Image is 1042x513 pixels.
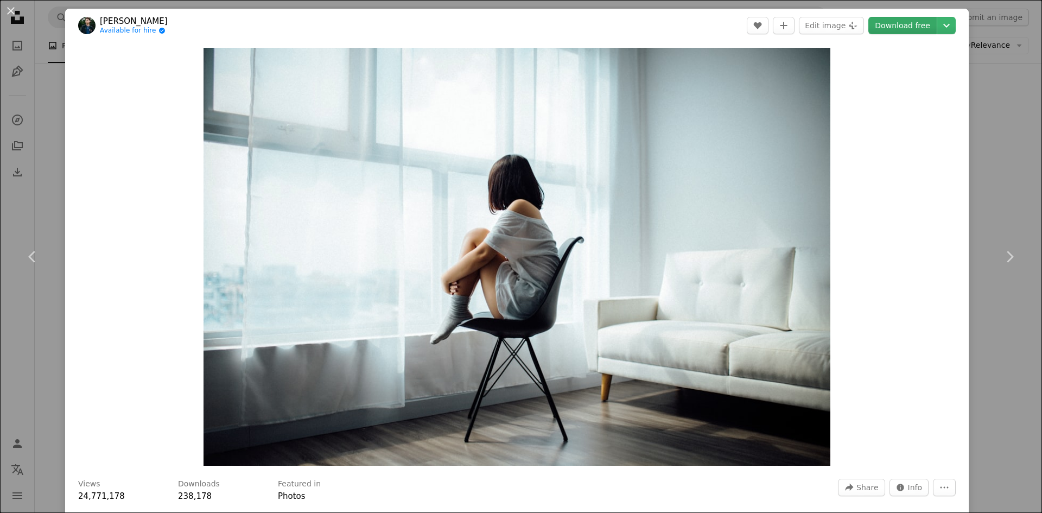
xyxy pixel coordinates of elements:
span: 24,771,178 [78,491,125,501]
a: Photos [278,491,306,501]
button: Share this image [838,479,885,496]
button: Edit image [799,17,864,34]
img: woman sitting on black chair in front of glass-panel window with white curtains [204,48,830,466]
a: Download free [868,17,937,34]
a: Available for hire [100,27,168,35]
a: Next [977,205,1042,309]
h3: Downloads [178,479,220,490]
button: More Actions [933,479,956,496]
button: Add to Collection [773,17,795,34]
h3: Featured in [278,479,321,490]
button: Zoom in on this image [204,48,830,466]
span: Share [856,479,878,496]
button: Stats about this image [889,479,929,496]
a: [PERSON_NAME] [100,16,168,27]
button: Choose download size [937,17,956,34]
span: Info [908,479,923,496]
button: Like [747,17,768,34]
img: Go to Anthony Tran's profile [78,17,96,34]
span: 238,178 [178,491,212,501]
h3: Views [78,479,100,490]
